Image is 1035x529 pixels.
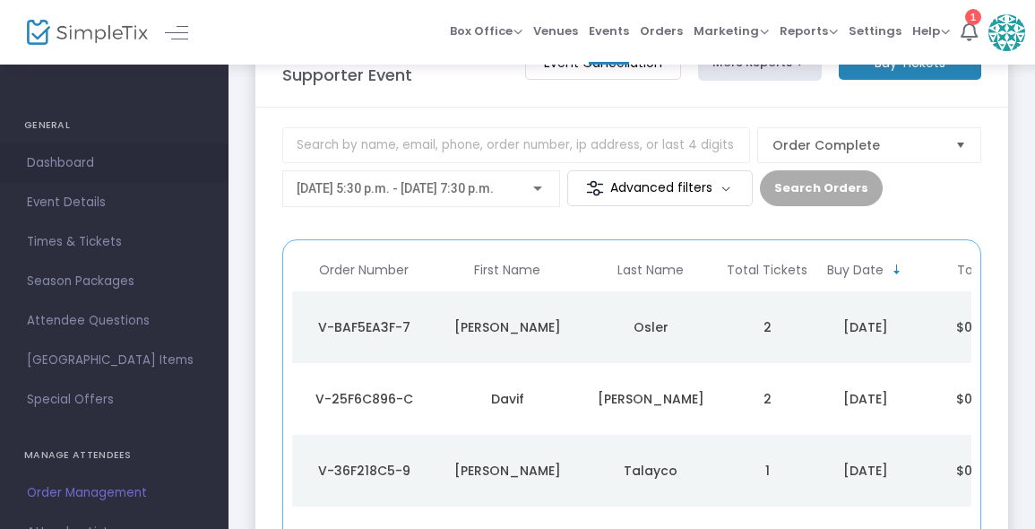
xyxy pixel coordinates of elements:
[919,435,1027,507] td: $0.00
[722,363,812,435] td: 2
[890,263,904,277] span: Sortable
[583,390,718,408] div: Golinsky
[27,388,202,412] span: Special Offers
[297,462,431,480] div: V-36F218C5-9
[948,128,973,162] button: Select
[722,291,812,363] td: 2
[440,462,574,480] div: Kelly
[919,363,1027,435] td: $0.00
[912,22,950,39] span: Help
[27,230,202,254] span: Times & Tickets
[722,435,812,507] td: 1
[957,263,989,278] span: Total
[297,390,431,408] div: V-25F6C896-C
[617,263,684,278] span: Last Name
[282,127,750,163] input: Search by name, email, phone, order number, ip address, or last 4 digits of card
[772,136,941,154] span: Order Complete
[440,390,574,408] div: Davif
[297,181,494,195] span: [DATE] 5:30 p.m. - [DATE] 7:30 p.m.
[24,438,204,473] h4: MANAGE ATTENDEES
[27,191,202,214] span: Event Details
[816,462,915,480] div: 2025-09-15
[722,249,812,291] th: Total Tickets
[694,22,769,39] span: Marketing
[27,152,202,175] span: Dashboard
[533,8,578,54] span: Venues
[450,22,522,39] span: Box Office
[965,9,981,25] div: 1
[474,263,540,278] span: First Name
[27,270,202,293] span: Season Packages
[849,8,901,54] span: Settings
[827,263,884,278] span: Buy Date
[319,263,409,278] span: Order Number
[583,318,718,336] div: Osler
[586,179,604,197] img: filter
[640,8,683,54] span: Orders
[816,390,915,408] div: 2025-09-15
[24,108,204,143] h4: GENERAL
[589,8,629,54] span: Events
[816,318,915,336] div: 2025-09-15
[440,318,574,336] div: Sanford
[780,22,838,39] span: Reports
[27,309,202,333] span: Attendee Questions
[297,318,431,336] div: V-BAF5EA3F-7
[583,462,718,480] div: Talayco
[567,170,753,206] m-button: Advanced filters
[27,481,202,505] span: Order Management
[27,349,202,372] span: [GEOGRAPHIC_DATA] Items
[919,291,1027,363] td: $0.00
